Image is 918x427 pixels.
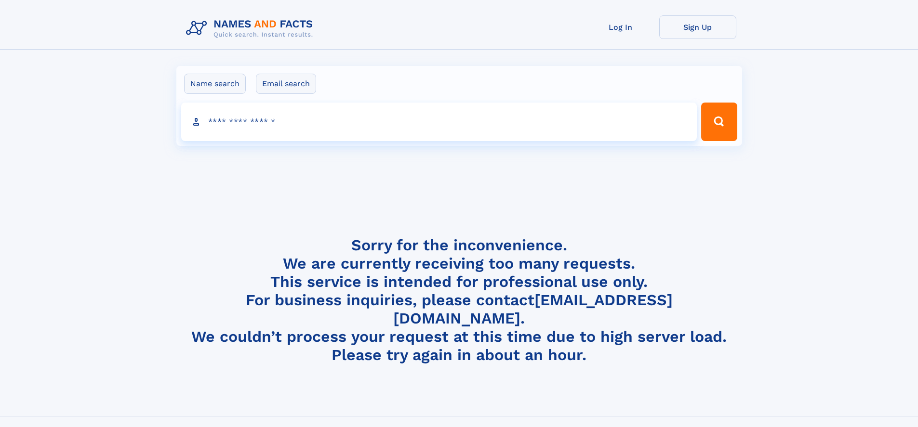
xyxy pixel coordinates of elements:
[701,103,737,141] button: Search Button
[659,15,736,39] a: Sign Up
[182,236,736,364] h4: Sorry for the inconvenience. We are currently receiving too many requests. This service is intend...
[393,291,673,327] a: [EMAIL_ADDRESS][DOMAIN_NAME]
[184,74,246,94] label: Name search
[182,15,321,41] img: Logo Names and Facts
[181,103,697,141] input: search input
[256,74,316,94] label: Email search
[582,15,659,39] a: Log In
